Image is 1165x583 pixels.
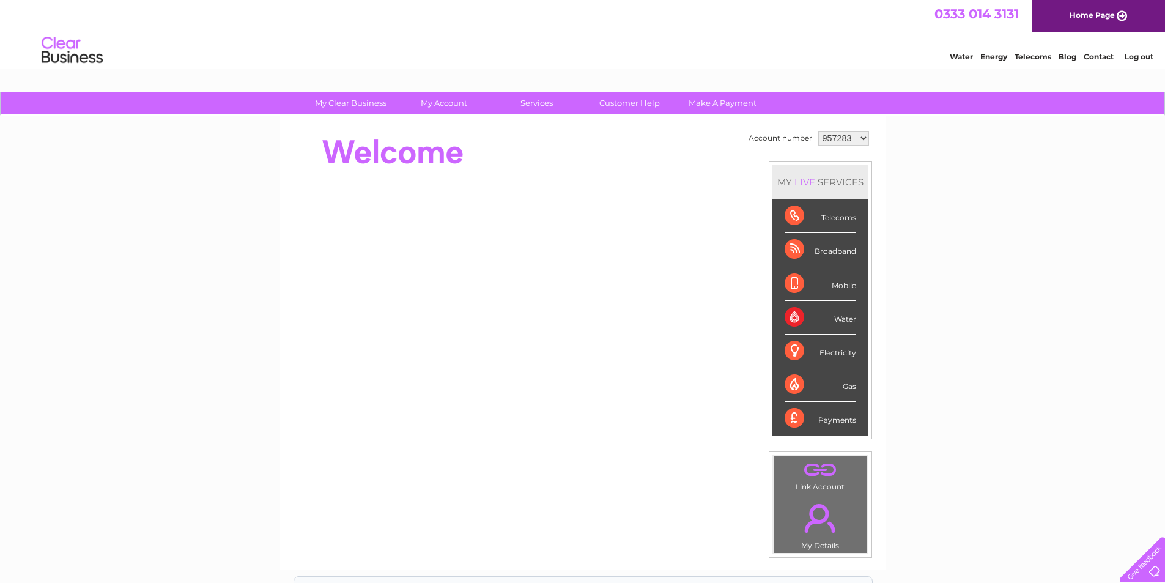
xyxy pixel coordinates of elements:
a: Log out [1125,52,1153,61]
div: Clear Business is a trading name of Verastar Limited (registered in [GEOGRAPHIC_DATA] No. 3667643... [294,7,872,59]
a: Blog [1059,52,1076,61]
a: 0333 014 3131 [934,6,1019,21]
a: Water [950,52,973,61]
td: Account number [745,128,815,149]
div: Electricity [785,335,856,368]
div: Payments [785,402,856,435]
img: logo.png [41,32,103,69]
a: . [777,497,864,540]
div: Gas [785,368,856,402]
a: Services [486,92,587,114]
div: Broadband [785,233,856,267]
div: Water [785,301,856,335]
td: Link Account [773,456,868,494]
a: Customer Help [579,92,680,114]
div: Telecoms [785,199,856,233]
a: Make A Payment [672,92,773,114]
a: My Clear Business [300,92,401,114]
div: LIVE [792,176,818,188]
td: My Details [773,494,868,554]
div: MY SERVICES [772,165,868,199]
a: Contact [1084,52,1114,61]
a: Energy [980,52,1007,61]
a: My Account [393,92,494,114]
a: . [777,459,864,481]
a: Telecoms [1015,52,1051,61]
div: Mobile [785,267,856,301]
